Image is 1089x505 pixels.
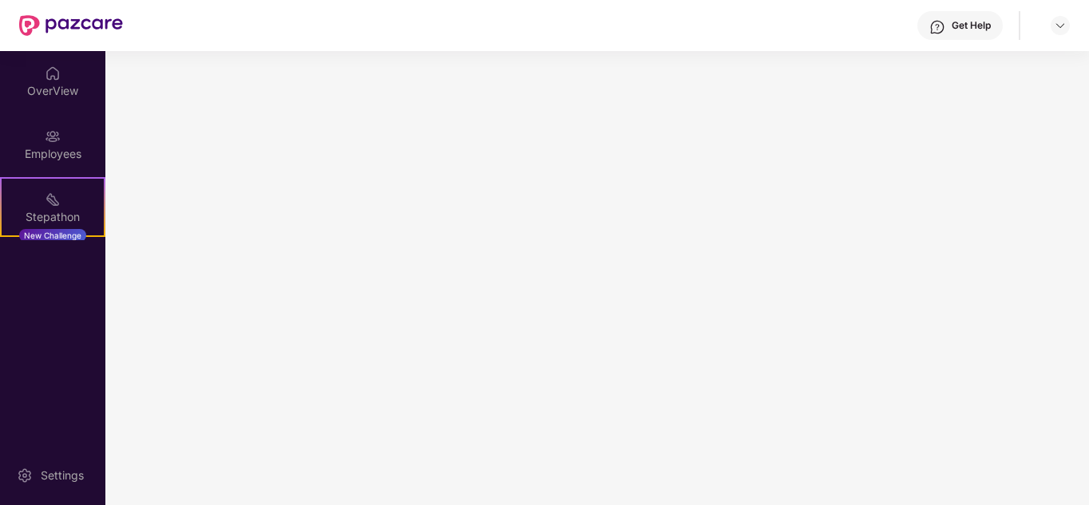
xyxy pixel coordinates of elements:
[952,19,991,32] div: Get Help
[45,65,61,81] img: svg+xml;base64,PHN2ZyBpZD0iSG9tZSIgeG1sbnM9Imh0dHA6Ly93d3cudzMub3JnLzIwMDAvc3ZnIiB3aWR0aD0iMjAiIG...
[19,229,86,242] div: New Challenge
[2,209,104,225] div: Stepathon
[19,15,123,36] img: New Pazcare Logo
[17,468,33,483] img: svg+xml;base64,PHN2ZyBpZD0iU2V0dGluZy0yMHgyMCIgeG1sbnM9Imh0dHA6Ly93d3cudzMub3JnLzIwMDAvc3ZnIiB3aW...
[929,19,945,35] img: svg+xml;base64,PHN2ZyBpZD0iSGVscC0zMngzMiIgeG1sbnM9Imh0dHA6Ly93d3cudzMub3JnLzIwMDAvc3ZnIiB3aWR0aD...
[1054,19,1067,32] img: svg+xml;base64,PHN2ZyBpZD0iRHJvcGRvd24tMzJ4MzIiIHhtbG5zPSJodHRwOi8vd3d3LnczLm9yZy8yMDAwL3N2ZyIgd2...
[45,191,61,207] img: svg+xml;base64,PHN2ZyB4bWxucz0iaHR0cDovL3d3dy53My5vcmcvMjAwMC9zdmciIHdpZHRoPSIyMSIgaGVpZ2h0PSIyMC...
[36,468,89,483] div: Settings
[45,128,61,144] img: svg+xml;base64,PHN2ZyBpZD0iRW1wbG95ZWVzIiB4bWxucz0iaHR0cDovL3d3dy53My5vcmcvMjAwMC9zdmciIHdpZHRoPS...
